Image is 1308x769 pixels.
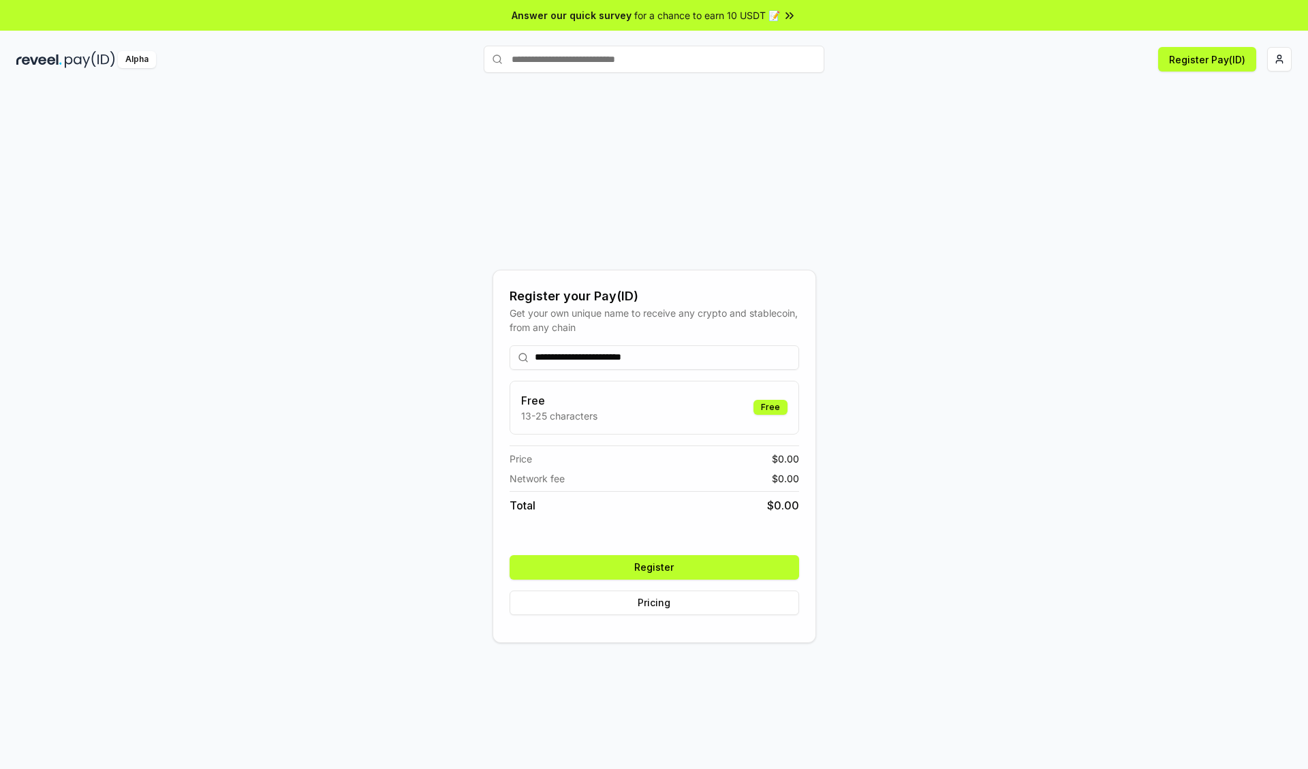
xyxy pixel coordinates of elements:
[512,8,632,22] span: Answer our quick survey
[118,51,156,68] div: Alpha
[521,392,597,409] h3: Free
[510,306,799,334] div: Get your own unique name to receive any crypto and stablecoin, from any chain
[1158,47,1256,72] button: Register Pay(ID)
[510,555,799,580] button: Register
[65,51,115,68] img: pay_id
[521,409,597,423] p: 13-25 characters
[510,287,799,306] div: Register your Pay(ID)
[510,471,565,486] span: Network fee
[510,591,799,615] button: Pricing
[510,452,532,466] span: Price
[510,497,535,514] span: Total
[772,452,799,466] span: $ 0.00
[767,497,799,514] span: $ 0.00
[634,8,780,22] span: for a chance to earn 10 USDT 📝
[16,51,62,68] img: reveel_dark
[772,471,799,486] span: $ 0.00
[753,400,788,415] div: Free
